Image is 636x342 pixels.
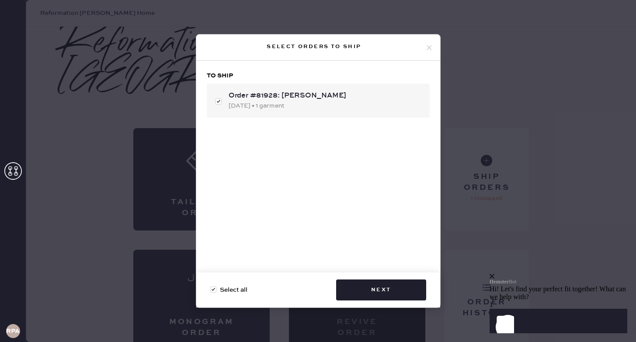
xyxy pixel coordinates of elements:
[6,328,20,334] h3: RPA
[220,285,247,295] span: Select all
[490,220,634,340] iframe: Front Chat
[203,42,425,52] div: Select orders to ship
[229,101,423,111] div: [DATE] • 1 garment
[229,91,423,101] div: Order #81928: [PERSON_NAME]
[336,279,426,300] button: Next
[207,71,430,80] h3: To ship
